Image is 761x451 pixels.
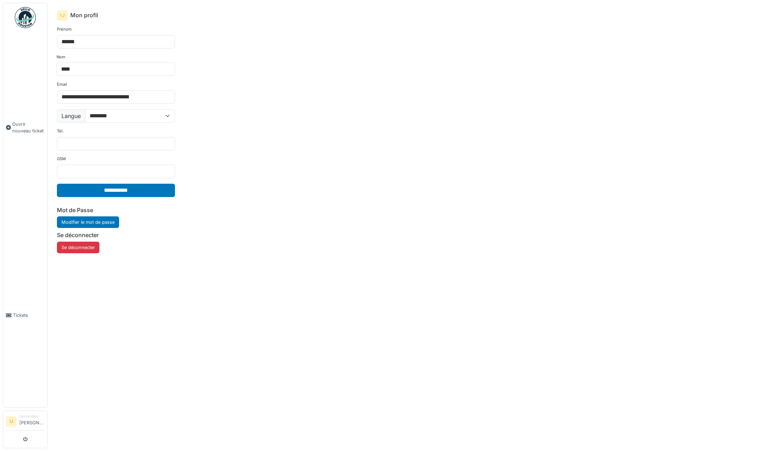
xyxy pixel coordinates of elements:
[57,242,99,253] button: Se déconnecter
[13,312,45,319] span: Tickets
[6,414,45,431] a: IJ Demandeur[PERSON_NAME]
[12,121,45,134] span: Ouvrir nouveau ticket
[57,81,67,87] label: Email
[57,54,65,60] label: Nom
[19,414,45,429] li: [PERSON_NAME]
[57,128,64,134] label: Tél.
[3,32,47,223] a: Ouvrir nouveau ticket
[57,10,67,21] div: I J
[57,207,175,214] h6: Mot de Passe
[57,232,175,238] h6: Se déconnecter
[57,156,66,162] label: GSM
[15,7,36,28] img: Badge_color-CXgf-gQk.svg
[57,26,72,32] label: Prénom
[3,223,47,407] a: Tickets
[57,109,85,123] label: Langue
[6,416,17,427] li: IJ
[70,12,98,19] h6: Mon profil
[19,414,45,419] div: Demandeur
[57,216,119,228] a: Modifier le mot de passe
